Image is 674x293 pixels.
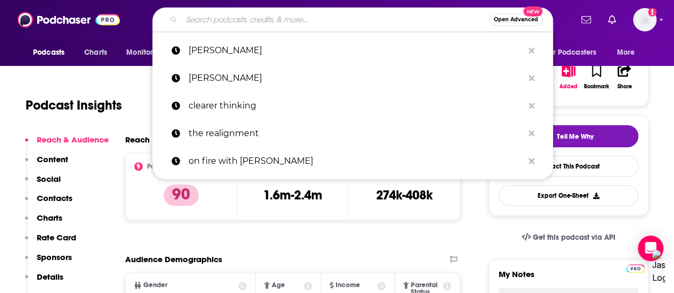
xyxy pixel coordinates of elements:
span: New [523,6,542,16]
p: Social [37,174,61,184]
h2: Audience Demographics [125,254,222,264]
a: on fire with [PERSON_NAME] [152,147,553,175]
button: Export One-Sheet [499,185,638,206]
span: Income [336,282,360,289]
a: [PERSON_NAME] [152,37,553,64]
p: tim ferriss [189,37,523,64]
button: Contacts [25,193,72,213]
img: User Profile [633,8,656,31]
button: tell me why sparkleTell Me Why [499,125,638,147]
a: Show notifications dropdown [577,11,595,29]
button: Added [555,58,582,96]
button: Charts [25,213,62,232]
a: Show notifications dropdown [604,11,620,29]
a: the realignment [152,120,553,147]
button: open menu [26,43,78,63]
p: on fire with jeff probst [189,147,523,175]
p: Contacts [37,193,72,203]
a: Pro website [626,263,645,273]
p: Content [37,154,68,164]
a: Contact This Podcast [499,156,638,177]
button: Social [25,174,61,194]
p: the realignment [189,120,523,147]
a: [PERSON_NAME] [152,64,553,92]
img: Podchaser Pro [626,264,645,273]
div: Bookmark [584,83,609,90]
span: Logged in as RebRoz5 [633,8,656,31]
span: Monitoring [126,45,164,60]
span: Get this podcast via API [533,233,615,242]
p: 90 [164,185,199,206]
span: Gender [143,282,167,289]
h3: 274k-408k [376,187,433,203]
button: Details [25,272,63,291]
span: For Podcasters [545,45,596,60]
button: Bookmark [582,58,610,96]
h1: Podcast Insights [26,97,122,113]
button: Show profile menu [633,8,656,31]
p: Rate Card [37,232,76,242]
button: Open AdvancedNew [489,13,543,26]
p: Reach & Audience [37,135,109,145]
h2: Power Score™ [147,163,189,170]
input: Search podcasts, credits, & more... [182,11,489,28]
span: More [617,45,635,60]
button: Share [611,58,638,96]
p: Charts [37,213,62,223]
button: open menu [610,43,648,63]
button: open menu [119,43,178,63]
p: clearer thinking [189,92,523,120]
p: Details [37,272,63,282]
h2: Reach [125,135,150,145]
span: Tell Me Why [557,132,594,141]
a: Get this podcast via API [513,224,624,250]
span: Charts [84,45,107,60]
p: billy corgan [189,64,523,92]
button: Reach & Audience [25,135,109,154]
button: Content [25,154,68,174]
button: open menu [538,43,612,63]
img: Podchaser - Follow, Share and Rate Podcasts [18,10,120,30]
p: Sponsors [37,252,72,262]
div: Share [617,83,631,90]
div: Search podcasts, credits, & more... [152,7,553,32]
span: Age [272,282,285,289]
button: Rate Card [25,232,76,252]
span: Podcasts [33,45,64,60]
button: Sponsors [25,252,72,272]
div: Added [559,83,578,90]
div: Open Intercom Messenger [638,236,663,261]
a: Charts [77,43,113,63]
span: Open Advanced [494,17,538,22]
a: clearer thinking [152,92,553,120]
h3: 1.6m-2.4m [263,187,322,203]
label: My Notes [499,269,638,288]
svg: Add a profile image [648,8,656,16]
